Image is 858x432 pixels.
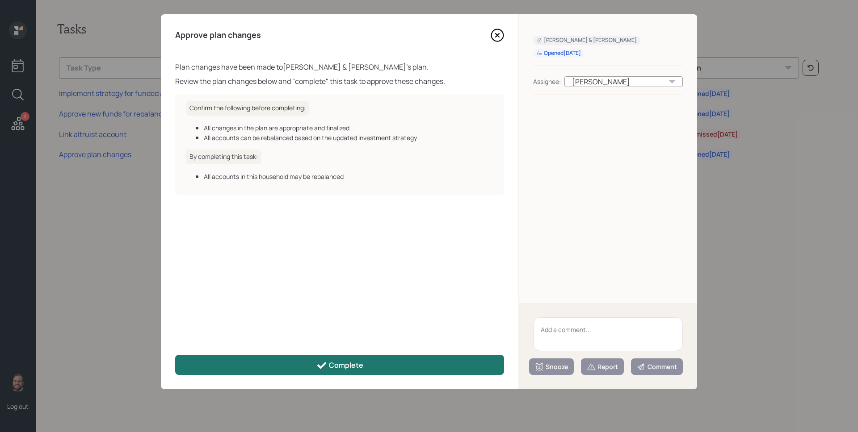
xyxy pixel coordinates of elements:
div: Snooze [535,362,568,371]
div: Opened [DATE] [537,50,581,57]
h4: Approve plan changes [175,30,261,40]
div: Plan changes have been made to [PERSON_NAME] & [PERSON_NAME] 's plan. [175,62,504,72]
div: Review the plan changes below and "complete" this task to approve these changes. [175,76,504,87]
div: All changes in the plan are appropriate and finalized [204,123,493,133]
button: Comment [631,358,683,375]
div: Comment [637,362,677,371]
div: All accounts in this household may be rebalanced [204,172,493,181]
h6: By completing this task: [186,150,261,164]
h6: Confirm the following before completing: [186,101,309,116]
div: [PERSON_NAME] & [PERSON_NAME] [537,37,637,44]
div: [PERSON_NAME] [564,76,683,87]
div: All accounts can be rebalanced based on the updated investment strategy [204,133,493,142]
button: Report [581,358,624,375]
div: Complete [316,360,363,371]
button: Snooze [529,358,574,375]
div: Assignee: [533,77,561,86]
button: Complete [175,355,504,375]
div: Report [587,362,618,371]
